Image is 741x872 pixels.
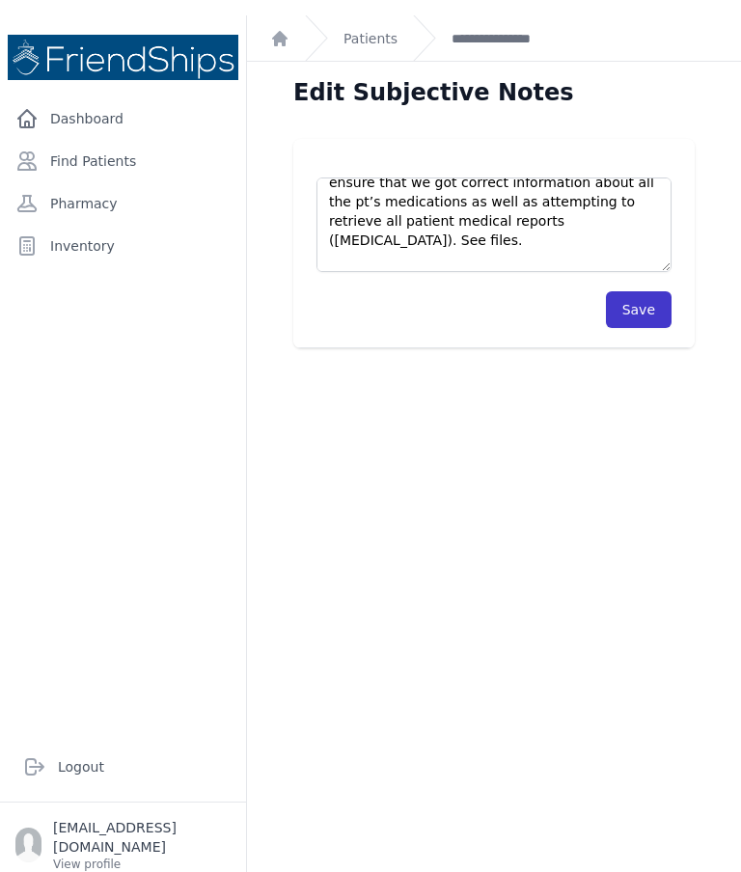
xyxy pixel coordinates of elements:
[8,211,238,250] a: Inventory
[8,126,238,165] a: Find Patients
[606,276,672,313] button: Save
[343,14,398,33] a: Patients
[8,19,238,65] img: Medical Missions EMR
[8,84,238,123] a: Dashboard
[8,169,238,207] a: Pharmacy
[293,62,574,93] h1: Edit Subjective Notes
[15,803,231,857] a: [EMAIL_ADDRESS][DOMAIN_NAME] View profile
[53,841,231,857] p: View profile
[15,732,231,771] a: Logout
[316,162,672,257] textarea: Sent Johalla - clinic assistant - to pt’s house to ensure that we got correct information about a...
[53,803,231,841] p: [EMAIL_ADDRESS][DOMAIN_NAME]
